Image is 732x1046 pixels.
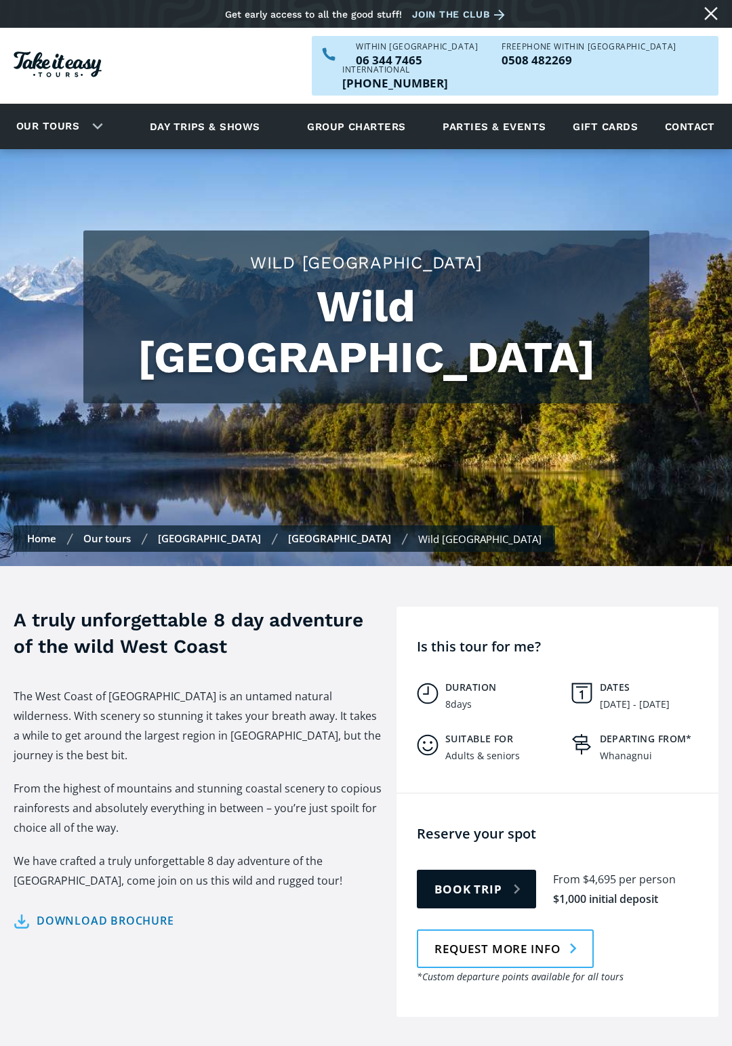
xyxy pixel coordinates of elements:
[342,77,448,89] p: [PHONE_NUMBER]
[417,870,536,908] a: Book trip
[356,54,478,66] p: 06 344 7465
[600,681,712,693] h5: Dates
[619,872,676,887] div: per person
[14,851,383,891] p: We have crafted a truly unforgettable 8 day adventure of the [GEOGRAPHIC_DATA], come join on us t...
[14,607,383,660] h3: A truly unforgettable 8 day adventure of the wild West Coast
[356,54,478,66] a: Call us within NZ on 063447465
[553,872,580,887] div: From
[225,9,402,20] div: Get early access to all the good stuff!
[445,699,451,710] div: 8
[14,52,102,77] img: Take it easy Tours logo
[14,779,383,838] p: From the highest of mountains and stunning coastal scenery to copious rainforests and absolutely ...
[600,733,712,745] h5: Departing from*
[356,43,478,51] div: WITHIN [GEOGRAPHIC_DATA]
[14,45,102,87] a: Homepage
[600,750,652,762] div: Whanagnui
[6,110,89,142] a: Our tours
[589,891,658,907] div: initial deposit
[700,3,722,24] a: Close message
[600,699,670,710] div: [DATE] - [DATE]
[502,43,676,51] div: Freephone WITHIN [GEOGRAPHIC_DATA]
[658,108,722,145] a: Contact
[83,531,131,545] a: Our tours
[445,733,558,745] h5: Suitable for
[342,66,448,74] div: International
[14,911,174,931] a: Download brochure
[502,54,676,66] a: Call us freephone within NZ on 0508482269
[412,6,510,23] a: Join the club
[445,750,520,762] div: Adults & seniors
[583,872,616,887] div: $4,695
[14,687,383,765] p: The West Coast of [GEOGRAPHIC_DATA] is an untamed natural wilderness. With scenery so stunning it...
[502,54,676,66] p: 0508 482269
[418,532,542,546] div: Wild [GEOGRAPHIC_DATA]
[14,525,555,552] nav: Breadcrumbs
[417,970,624,983] em: *Custom departure points available for all tours
[553,891,586,907] div: $1,000
[158,531,261,545] a: [GEOGRAPHIC_DATA]
[417,824,712,843] h4: Reserve your spot
[133,108,277,145] a: Day trips & shows
[290,108,422,145] a: Group charters
[288,531,391,545] a: [GEOGRAPHIC_DATA]
[417,637,712,656] h4: Is this tour for me?
[342,77,448,89] a: Call us outside of NZ on +6463447465
[445,681,558,693] h5: Duration
[451,699,472,710] div: days
[417,929,594,968] a: Request more info
[97,281,636,383] h1: Wild [GEOGRAPHIC_DATA]
[436,108,552,145] a: Parties & events
[566,108,645,145] a: Gift cards
[27,531,56,545] a: Home
[97,251,636,275] h2: Wild [GEOGRAPHIC_DATA]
